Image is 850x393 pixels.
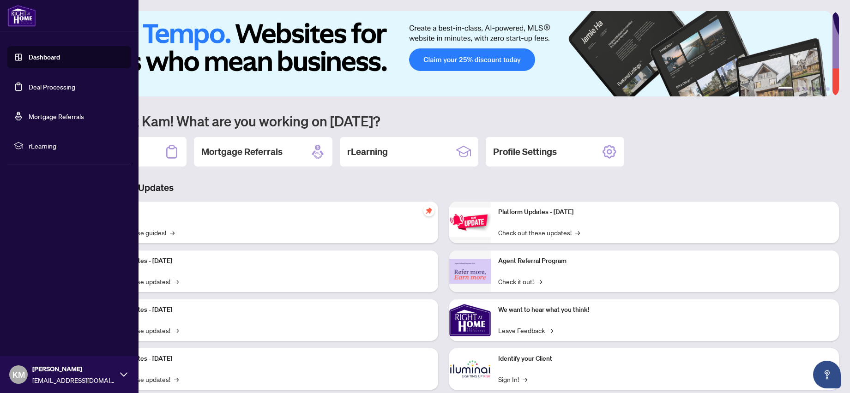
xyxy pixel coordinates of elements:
button: 1 [778,87,793,91]
h1: Welcome back Kam! What are you working on [DATE]? [48,112,839,130]
h3: Brokerage & Industry Updates [48,181,839,194]
a: Dashboard [29,53,60,61]
h2: Mortgage Referrals [201,145,283,158]
h2: Profile Settings [493,145,557,158]
p: We want to hear what you think! [498,305,832,315]
a: Check out these updates!→ [498,227,580,238]
img: Slide 0 [48,11,832,96]
p: Platform Updates - [DATE] [97,305,431,315]
p: Self-Help [97,207,431,217]
p: Agent Referral Program [498,256,832,266]
p: Platform Updates - [DATE] [97,256,431,266]
a: Deal Processing [29,83,75,91]
img: Agent Referral Program [449,259,491,284]
a: Leave Feedback→ [498,325,553,335]
p: Platform Updates - [DATE] [498,207,832,217]
span: KM [12,368,25,381]
img: Identify your Client [449,348,491,390]
a: Check it out!→ [498,276,542,286]
button: 5 [819,87,822,91]
span: [EMAIL_ADDRESS][DOMAIN_NAME] [32,375,115,385]
span: → [170,227,175,238]
span: rLearning [29,141,125,151]
span: → [174,276,179,286]
button: 3 [804,87,808,91]
img: logo [7,5,36,27]
img: Platform Updates - June 23, 2025 [449,208,491,237]
p: Identify your Client [498,354,832,364]
button: Open asap [813,361,841,388]
span: → [174,325,179,335]
a: Mortgage Referrals [29,112,84,120]
span: → [537,276,542,286]
h2: rLearning [347,145,388,158]
p: Platform Updates - [DATE] [97,354,431,364]
span: [PERSON_NAME] [32,364,115,374]
span: → [575,227,580,238]
span: → [549,325,553,335]
button: 6 [826,87,830,91]
button: 2 [796,87,800,91]
button: 4 [811,87,815,91]
img: We want to hear what you think! [449,299,491,341]
a: Sign In!→ [498,374,527,384]
span: → [523,374,527,384]
span: pushpin [423,205,434,216]
span: → [174,374,179,384]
